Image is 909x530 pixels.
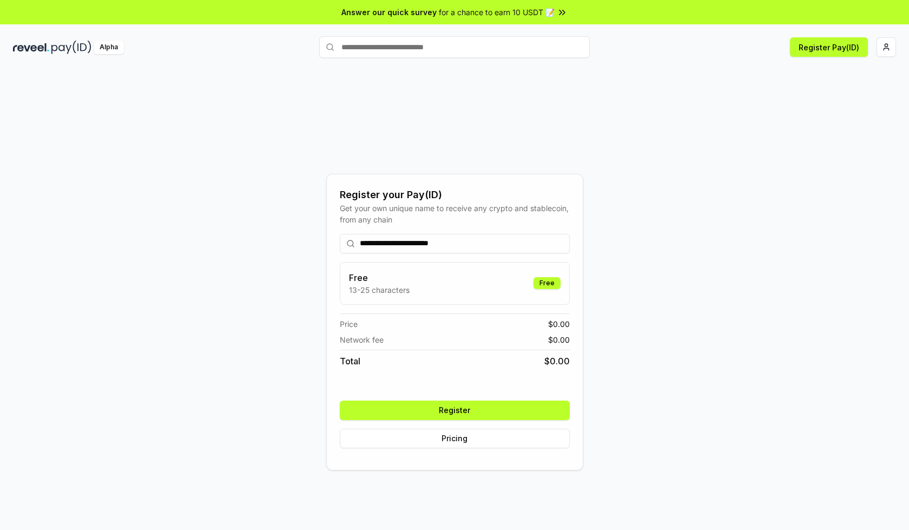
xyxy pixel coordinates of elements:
div: Alpha [94,41,124,54]
span: Total [340,355,360,368]
span: Network fee [340,334,384,345]
span: for a chance to earn 10 USDT 📝 [439,6,555,18]
button: Register [340,401,570,420]
p: 13-25 characters [349,284,410,296]
div: Register your Pay(ID) [340,187,570,202]
span: Answer our quick survey [341,6,437,18]
img: reveel_dark [13,41,49,54]
div: Get your own unique name to receive any crypto and stablecoin, from any chain [340,202,570,225]
img: pay_id [51,41,91,54]
span: $ 0.00 [544,355,570,368]
span: Price [340,318,358,330]
div: Free [533,277,561,289]
span: $ 0.00 [548,334,570,345]
span: $ 0.00 [548,318,570,330]
h3: Free [349,271,410,284]
button: Register Pay(ID) [790,37,868,57]
button: Pricing [340,429,570,448]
